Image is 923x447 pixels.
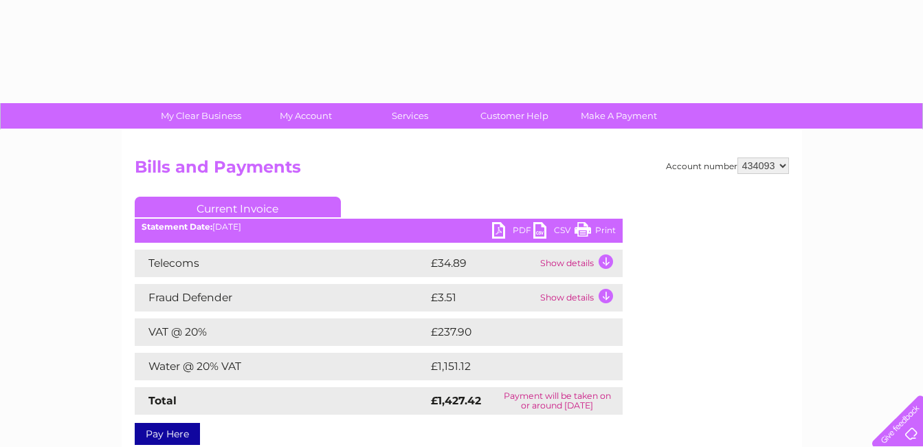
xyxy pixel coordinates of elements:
[431,394,481,407] strong: £1,427.42
[148,394,177,407] strong: Total
[427,353,598,380] td: £1,151.12
[492,222,533,242] a: PDF
[562,103,676,129] a: Make A Payment
[135,353,427,380] td: Water @ 20% VAT
[142,221,212,232] b: Statement Date:
[135,284,427,312] td: Fraud Defender
[427,318,598,346] td: £237.90
[135,222,623,232] div: [DATE]
[249,103,362,129] a: My Account
[533,222,575,242] a: CSV
[135,318,427,346] td: VAT @ 20%
[492,387,622,415] td: Payment will be taken on or around [DATE]
[144,103,258,129] a: My Clear Business
[353,103,467,129] a: Services
[135,157,789,184] h2: Bills and Payments
[537,250,623,277] td: Show details
[537,284,623,312] td: Show details
[135,423,200,445] a: Pay Here
[458,103,571,129] a: Customer Help
[427,250,537,277] td: £34.89
[575,222,616,242] a: Print
[666,157,789,174] div: Account number
[427,284,537,312] td: £3.51
[135,197,341,217] a: Current Invoice
[135,250,427,277] td: Telecoms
